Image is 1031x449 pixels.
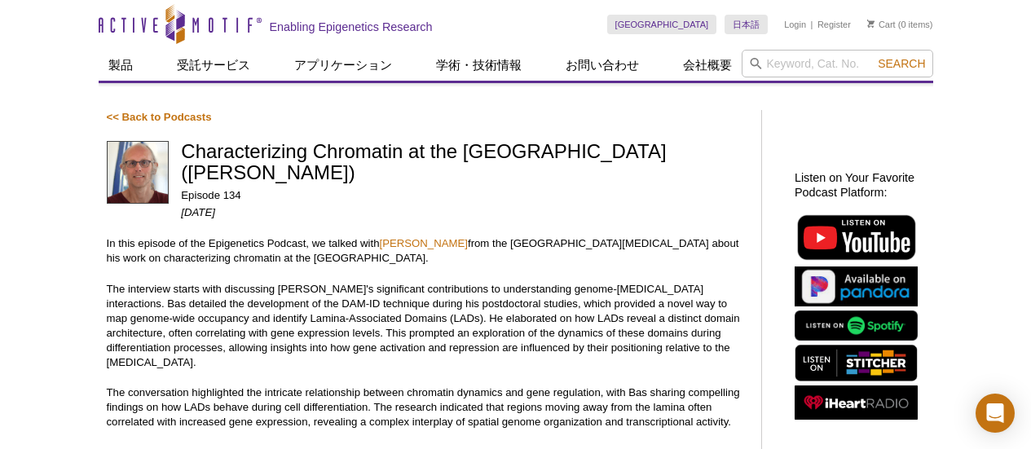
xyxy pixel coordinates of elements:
a: 日本語 [725,15,768,34]
a: Cart [867,19,896,30]
a: 学術・技術情報 [426,50,531,81]
a: Register [817,19,851,30]
img: Listen on iHeartRadio [795,385,918,420]
span: Search [878,57,925,70]
img: Bas van Steensel [107,141,170,204]
em: [DATE] [181,206,215,218]
a: Login [784,19,806,30]
h2: Enabling Epigenetics Research [270,20,433,34]
img: Your Cart [867,20,875,28]
a: お問い合わせ [556,50,649,81]
a: [GEOGRAPHIC_DATA] [607,15,717,34]
a: 製品 [99,50,143,81]
h2: Listen on Your Favorite Podcast Platform: [795,170,925,200]
a: [PERSON_NAME] [380,237,468,249]
p: In this episode of the Epigenetics Podcast, we talked with from the [GEOGRAPHIC_DATA][MEDICAL_DAT... [107,236,745,266]
img: Listen on Stitcher [795,345,918,381]
input: Keyword, Cat. No. [742,50,933,77]
li: (0 items) [867,15,933,34]
p: The interview starts with discussing [PERSON_NAME]'s significant contributions to understanding g... [107,282,745,370]
a: 受託サービス [167,50,260,81]
li: | [811,15,813,34]
p: Episode 134 [181,188,745,203]
h1: Characterizing Chromatin at the [GEOGRAPHIC_DATA] ([PERSON_NAME]) [181,141,745,186]
a: アプリケーション [284,50,402,81]
div: Open Intercom Messenger [976,394,1015,433]
img: Listen on Pandora [795,266,918,306]
img: Listen on Spotify [795,310,918,341]
img: Listen on YouTube [795,212,918,262]
a: 会社概要 [673,50,742,81]
button: Search [873,56,930,71]
a: << Back to Podcasts [107,111,212,123]
p: The conversation highlighted the intricate relationship between chromatin dynamics and gene regul... [107,385,745,429]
